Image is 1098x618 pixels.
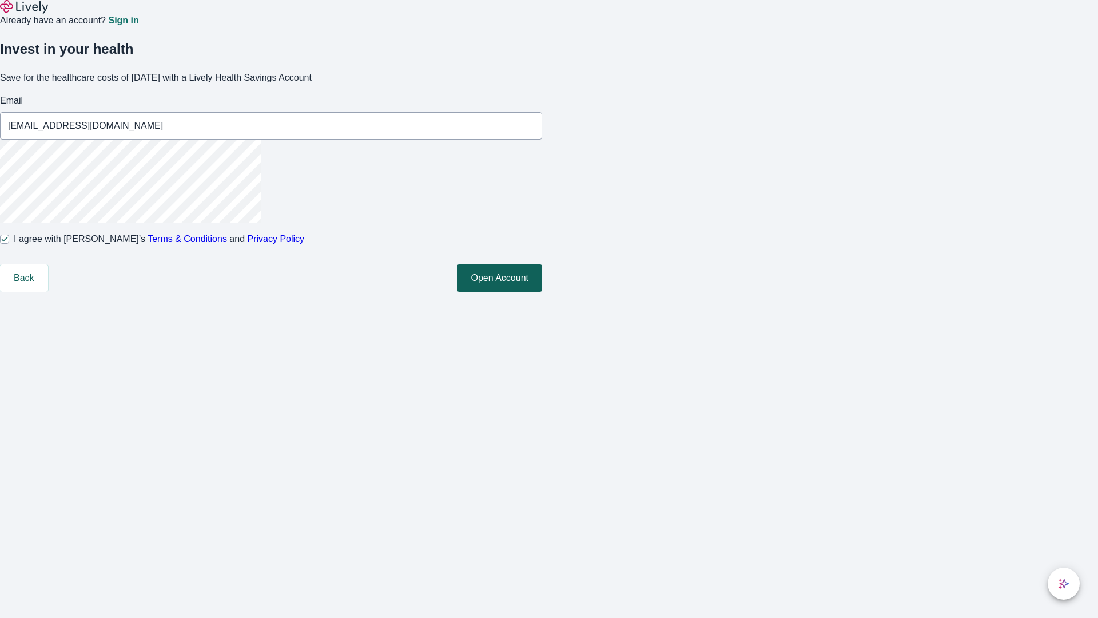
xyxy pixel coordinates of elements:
svg: Lively AI Assistant [1058,578,1069,589]
a: Privacy Policy [248,234,305,244]
a: Sign in [108,16,138,25]
button: chat [1048,568,1080,600]
a: Terms & Conditions [148,234,227,244]
span: I agree with [PERSON_NAME]’s and [14,232,304,246]
button: Open Account [457,264,542,292]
